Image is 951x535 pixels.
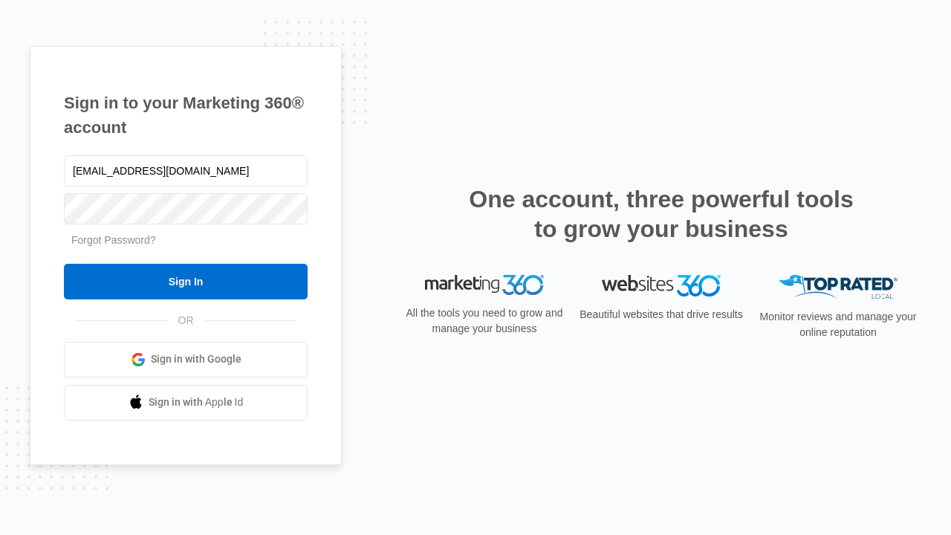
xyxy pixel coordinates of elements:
[168,313,204,328] span: OR
[755,309,921,340] p: Monitor reviews and manage your online reputation
[64,155,308,187] input: Email
[578,307,744,322] p: Beautiful websites that drive results
[149,395,244,410] span: Sign in with Apple Id
[64,91,308,140] h1: Sign in to your Marketing 360® account
[64,342,308,377] a: Sign in with Google
[779,275,898,299] img: Top Rated Local
[425,275,544,296] img: Marketing 360
[64,264,308,299] input: Sign In
[71,234,156,246] a: Forgot Password?
[64,385,308,421] a: Sign in with Apple Id
[602,275,721,296] img: Websites 360
[151,351,241,367] span: Sign in with Google
[464,184,858,244] h2: One account, three powerful tools to grow your business
[401,305,568,337] p: All the tools you need to grow and manage your business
